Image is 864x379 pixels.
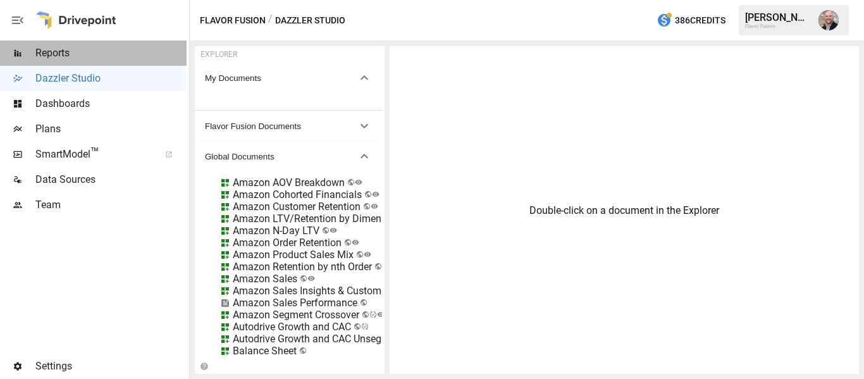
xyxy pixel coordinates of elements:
[233,345,297,357] div: Balance Sheet
[200,13,266,28] button: Flavor Fusion
[307,275,315,282] svg: Public
[233,309,359,321] div: Amazon Segment Crossover
[675,13,725,28] span: 386 Credits
[377,311,385,318] svg: Public
[35,359,187,374] span: Settings
[197,362,211,371] button: Collapse Folders
[233,213,400,225] div: Amazon LTV/Retention by Dimension
[233,225,319,237] div: Amazon N-Day LTV
[352,239,359,246] svg: Public
[35,96,187,111] span: Dashboards
[233,273,297,285] div: Amazon Sales
[818,10,839,30] img: Dustin Jacobson
[811,3,846,38] button: Dustin Jacobson
[195,63,382,93] button: My Documents
[205,152,357,161] span: Global Documents
[35,71,187,86] span: Dazzler Studio
[330,227,337,234] svg: Public
[233,333,415,345] div: Autodrive Growth and CAC Unsegmented
[233,297,357,309] div: Amazon Sales Performance
[90,145,99,161] span: ™
[233,357,338,369] div: Balance Sheet Variance
[195,141,382,171] button: Global Documents
[35,121,187,137] span: Plans
[268,13,273,28] div: /
[233,201,361,213] div: Amazon Customer Retention
[201,50,237,59] div: EXPLORER
[233,321,351,333] div: Autodrive Growth and CAC
[364,251,371,258] svg: Public
[233,285,425,297] div: Amazon Sales Insights & Customer Metrics
[35,197,187,213] span: Team
[205,121,357,131] span: Flavor Fusion Documents
[35,147,151,162] span: SmartModel
[369,311,377,318] svg: Published
[355,178,362,186] svg: Public
[35,172,187,187] span: Data Sources
[372,190,380,198] svg: Public
[529,204,719,216] div: Double-click on a document in the Explorer
[195,111,382,141] button: Flavor Fusion Documents
[233,261,372,273] div: Amazon Retention by nth Order
[745,23,811,29] div: Flavor Fusion
[371,202,378,210] svg: Public
[361,323,369,330] svg: Published
[205,73,357,83] span: My Documents
[233,237,342,249] div: Amazon Order Retention
[651,9,731,32] button: 386Credits
[233,249,354,261] div: Amazon Product Sales Mix
[233,177,345,189] div: Amazon AOV Breakdown
[745,11,811,23] div: [PERSON_NAME]
[35,46,187,61] span: Reports
[233,189,362,201] div: Amazon Cohorted Financials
